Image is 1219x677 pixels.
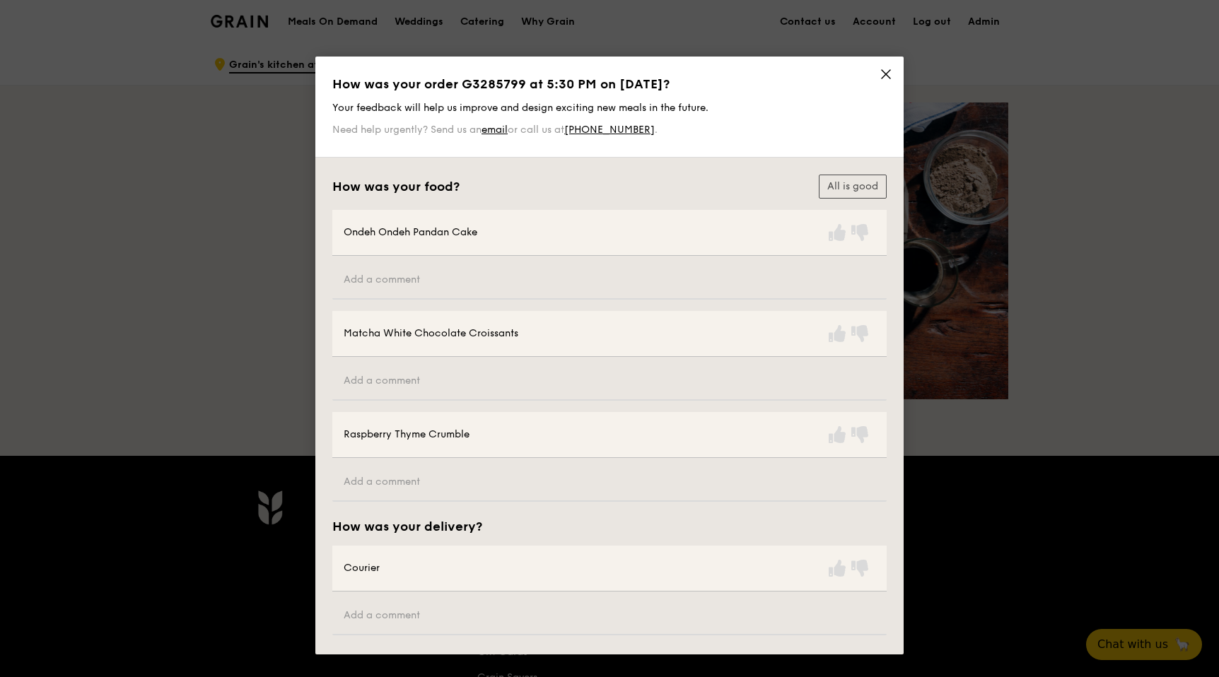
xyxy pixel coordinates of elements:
[344,428,469,442] div: Raspberry Thyme Crumble
[482,124,508,136] a: email
[332,124,887,136] p: Need help urgently? Send us an or call us at .
[332,76,887,92] h1: How was your order G3285799 at 5:30 PM on [DATE]?
[332,102,887,114] p: Your feedback will help us improve and design exciting new meals in the future.
[344,225,477,240] div: Ondeh Ondeh Pandan Cake
[332,363,887,401] input: Add a comment
[332,179,460,194] h2: How was your food?
[332,261,887,300] input: Add a comment
[819,175,887,199] button: All is good
[332,464,887,502] input: Add a comment
[344,326,518,341] div: Matcha White Chocolate Croissants
[332,597,887,635] input: Add a comment
[332,519,482,534] h2: How was your delivery?
[564,124,655,136] a: [PHONE_NUMBER]
[344,561,380,575] div: Courier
